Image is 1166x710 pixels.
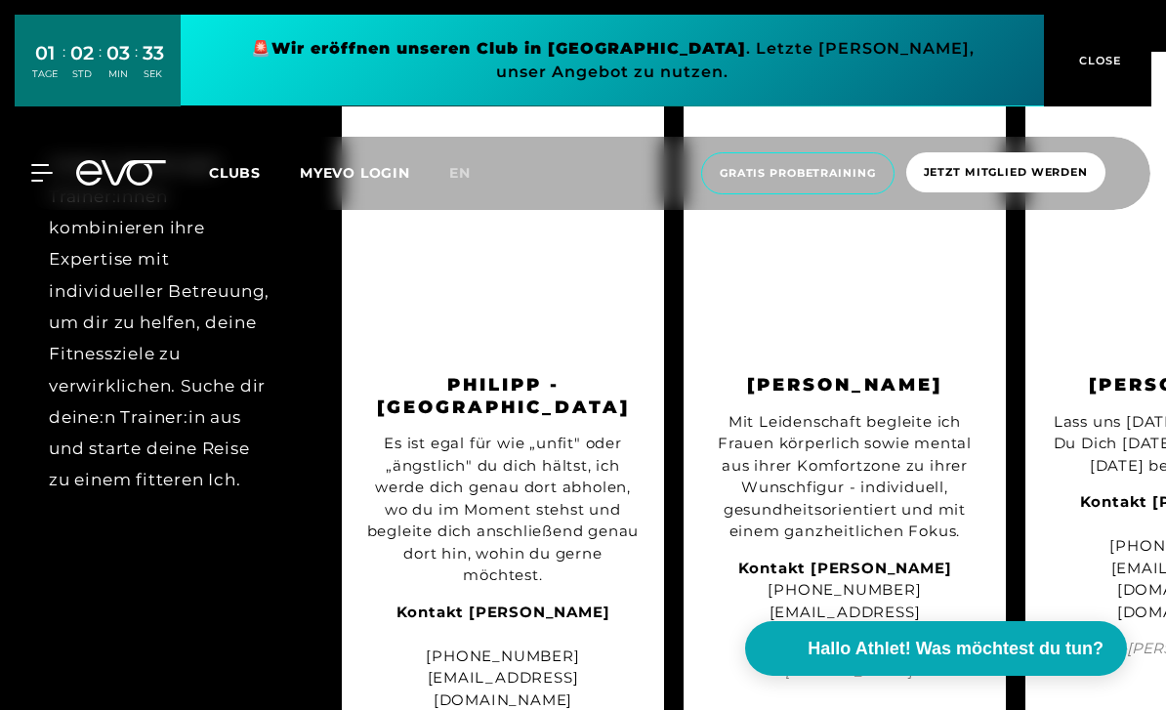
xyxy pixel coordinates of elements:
div: Es ist egal für wie „unfit" oder „ängstlich" du dich hältst, ich werde dich genau dort abholen, w... [366,433,640,587]
a: en [449,162,494,185]
button: CLOSE [1044,15,1151,106]
span: Clubs [209,164,261,182]
span: Gratis Probetraining [720,165,876,182]
div: [PHONE_NUMBER] [EMAIL_ADDRESS][DOMAIN_NAME] [708,558,981,646]
div: 33 [143,39,164,67]
div: 01 [32,39,58,67]
h3: Philipp - [GEOGRAPHIC_DATA] [366,374,640,418]
a: Gratis Probetraining [695,152,900,194]
strong: Kontakt [PERSON_NAME] [738,559,952,577]
span: – [PERSON_NAME] [708,660,981,683]
span: en [449,164,471,182]
div: TAGE [32,67,58,81]
a: MYEVO LOGIN [300,164,410,182]
button: Hallo Athlet! Was möchtest du tun? [745,621,1127,676]
strong: Kontakt [PERSON_NAME] [396,603,610,621]
a: Jetzt Mitglied werden [900,152,1111,194]
span: Jetzt Mitglied werden [924,164,1088,181]
span: Hallo Athlet! Was möchtest du tun? [808,636,1104,662]
div: Mit Leidenschaft begleite ich Frauen körperlich sowie mental aus ihrer Komfortzone zu ihrer Wunsc... [708,411,981,543]
a: Clubs [209,163,300,182]
div: STD [70,67,94,81]
div: SEK [143,67,164,81]
div: MIN [106,67,130,81]
div: Unsere Hamburger Trainer:innen kombinieren ihre Expertise mit individueller Betreuung, um dir zu ... [49,148,273,495]
div: 03 [106,39,130,67]
span: CLOSE [1074,52,1122,69]
h3: [PERSON_NAME] [708,374,981,397]
div: : [62,41,65,93]
div: : [135,41,138,93]
div: : [99,41,102,93]
div: 02 [70,39,94,67]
